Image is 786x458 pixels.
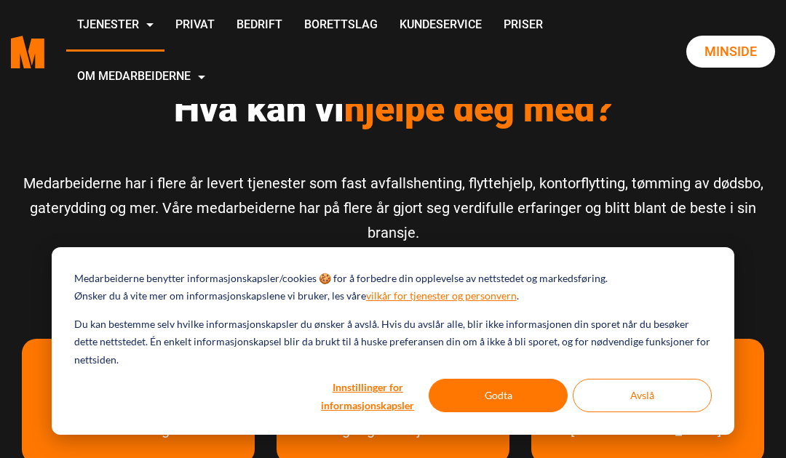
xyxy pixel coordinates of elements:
button: Avslå [573,379,712,412]
div: Cookie banner [52,247,734,435]
p: Klikk og velg hvilket sektor du hører til og finn tjenesten som hjelper deg. [22,263,764,288]
span: hjelpe deg med? [344,88,613,130]
p: Medarbeiderne har i flere år levert tjenester som fast avfallshenting, flyttehjelp, kontorflyttin... [22,171,764,245]
p: Ønsker du å vite mer om informasjonskapslene vi bruker, les våre . [74,287,519,305]
a: vilkår for tjenester og personvern [366,287,517,305]
button: Innstillinger for informasjonskapsler [311,379,424,412]
p: Medarbeiderne benytter informasjonskapsler/cookies 🍪 for å forbedre din opplevelse av nettstedet ... [74,270,608,288]
a: Medarbeiderne start page [11,25,44,79]
a: Minside [686,36,775,68]
a: Om Medarbeiderne [66,52,216,103]
h1: Hva kan vi [22,87,764,131]
button: Godta [429,379,568,412]
p: Du kan bestemme selv hvilke informasjonskapsler du ønsker å avslå. Hvis du avslår alle, blir ikke... [74,316,712,369]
